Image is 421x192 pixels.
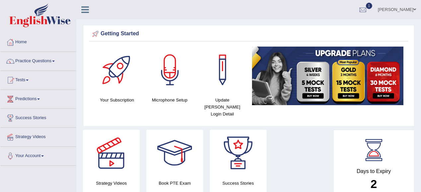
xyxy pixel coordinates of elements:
[0,33,76,50] a: Home
[0,52,76,69] a: Practice Questions
[252,47,403,105] img: small5.jpg
[0,128,76,144] a: Strategy Videos
[341,168,407,174] h4: Days to Expiry
[91,29,407,39] div: Getting Started
[83,180,140,187] h4: Strategy Videos
[371,177,377,190] b: 2
[0,71,76,88] a: Tests
[146,180,203,187] h4: Book PTE Exam
[147,96,193,103] h4: Microphone Setup
[94,96,140,103] h4: Your Subscription
[199,96,245,117] h4: Update [PERSON_NAME] Login Detail
[0,90,76,106] a: Predictions
[210,180,267,187] h4: Success Stories
[0,109,76,125] a: Success Stories
[366,3,373,9] span: 1
[0,147,76,163] a: Your Account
